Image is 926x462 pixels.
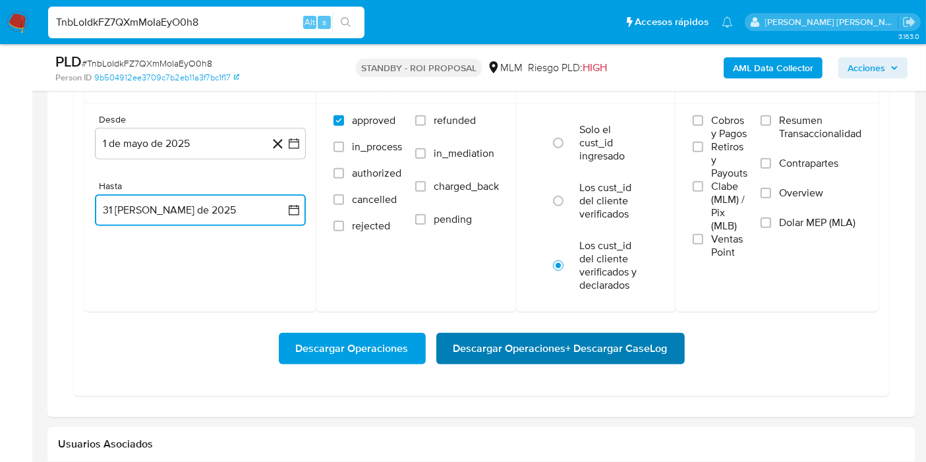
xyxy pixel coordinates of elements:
[733,57,813,78] b: AML Data Collector
[332,13,359,32] button: search-icon
[55,72,92,84] b: Person ID
[528,61,607,75] span: Riesgo PLD:
[82,57,212,70] span: # TnbLoIdkFZ7QXmMoIaEyO0h8
[322,16,326,28] span: s
[356,59,482,77] p: STANDBY - ROI PROPOSAL
[724,57,823,78] button: AML Data Collector
[583,60,607,75] span: HIGH
[94,72,239,84] a: 9b504912ee3709c7b2eb11a3f7bc1f17
[898,31,919,42] span: 3.163.0
[304,16,315,28] span: Alt
[902,15,916,29] a: Salir
[487,61,523,75] div: MLM
[722,16,733,28] a: Notificaciones
[765,16,898,28] p: carlos.obholz@mercadolibre.com
[838,57,908,78] button: Acciones
[48,14,364,31] input: Buscar usuario o caso...
[55,51,82,72] b: PLD
[848,57,885,78] span: Acciones
[58,438,905,451] h2: Usuarios Asociados
[635,15,709,29] span: Accesos rápidos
